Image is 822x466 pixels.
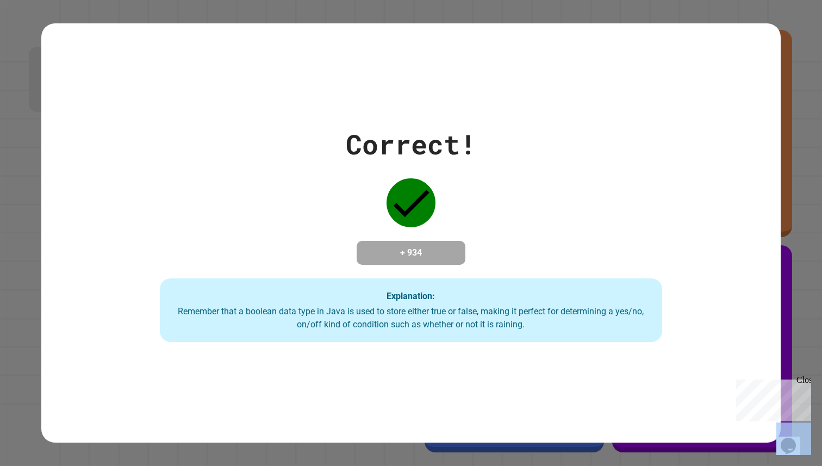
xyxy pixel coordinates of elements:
strong: Explanation: [387,290,435,301]
div: Chat with us now!Close [4,4,75,69]
iframe: chat widget [732,375,811,421]
div: Correct! [346,124,476,165]
iframe: chat widget [776,422,811,455]
h4: + 934 [368,246,454,259]
div: Remember that a boolean data type in Java is used to store either true or false, making it perfec... [171,305,651,331]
